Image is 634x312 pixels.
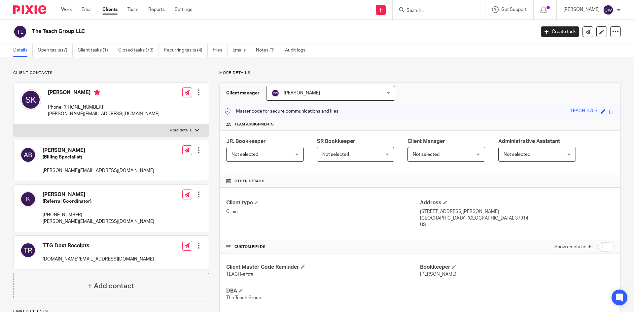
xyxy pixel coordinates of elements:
[43,147,154,154] h4: [PERSON_NAME]
[603,5,614,15] img: svg%3E
[225,108,338,115] p: Master code for secure communications and files
[504,152,530,157] span: Not selected
[271,89,279,97] img: svg%3E
[226,199,420,206] h4: Client type
[38,44,73,57] a: Open tasks (7)
[118,44,159,57] a: Closed tasks (73)
[226,139,266,144] span: JR. Bookkeeper
[43,198,154,205] h5: (Referral Coordinator)
[570,108,597,115] div: TEACH-2753
[20,147,36,163] img: svg%3E
[13,70,209,76] p: Client contacts
[48,111,159,117] p: [PERSON_NAME][EMAIL_ADDRESS][DOMAIN_NAME]
[20,242,36,258] img: svg%3E
[82,6,92,13] a: Email
[285,44,310,57] a: Audit logs
[20,191,36,207] img: svg%3E
[420,264,614,271] h4: Bookkeeper
[226,244,420,250] h4: CUSTOM FIELDS
[169,128,192,133] p: More details
[219,70,621,76] p: More details
[175,6,192,13] a: Settings
[78,44,113,57] a: Client tasks (1)
[407,139,445,144] span: Client Manager
[226,288,420,295] h4: DBA
[420,199,614,206] h4: Address
[563,6,600,13] p: [PERSON_NAME]
[43,218,154,225] p: [PERSON_NAME][EMAIL_ADDRESS][DOMAIN_NAME]
[226,295,261,300] span: The Teach Group
[284,91,320,95] span: [PERSON_NAME]
[13,25,27,39] img: svg%3E
[406,8,465,14] input: Search
[413,152,440,157] span: Not selected
[13,44,33,57] a: Details
[43,154,154,160] h5: (Billing Specialist)
[43,242,154,249] h4: TTG Dext Receipts
[234,122,274,127] span: Team assignments
[43,256,154,262] p: [DOMAIN_NAME][EMAIL_ADDRESS][DOMAIN_NAME]
[226,208,420,215] p: Clinic
[13,5,46,14] img: Pixie
[61,6,72,13] a: Work
[234,179,264,184] span: Other details
[541,26,579,37] a: Create task
[501,7,527,12] span: Get Support
[48,89,159,97] h4: [PERSON_NAME]
[127,6,138,13] a: Team
[43,212,154,218] p: [PHONE_NUMBER]
[554,244,592,250] label: Show empty fields
[164,44,208,57] a: Recurring tasks (4)
[420,272,456,277] span: [PERSON_NAME]
[232,44,251,57] a: Emails
[498,139,560,144] span: Administrative Assistant
[231,152,258,157] span: Not selected
[317,139,355,144] span: SR Bookkeeper
[226,272,253,277] span: TEACH-####
[88,281,134,291] h4: + Add contact
[102,6,118,13] a: Clients
[213,44,228,57] a: Files
[48,104,159,111] p: Phone: [PHONE_NUMBER]
[420,222,614,228] p: US
[20,89,41,110] img: svg%3E
[226,90,260,96] h3: Client manager
[322,152,349,157] span: Not selected
[43,167,154,174] p: [PERSON_NAME][EMAIL_ADDRESS][DOMAIN_NAME]
[32,28,431,35] h2: The Teach Group LLC
[43,191,154,198] h4: [PERSON_NAME]
[226,264,420,271] h4: Client Master Code Reminder
[94,89,100,96] i: Primary
[256,44,280,57] a: Notes (1)
[148,6,165,13] a: Reports
[420,215,614,222] p: [GEOGRAPHIC_DATA], [GEOGRAPHIC_DATA], 37914
[420,208,614,215] p: [STREET_ADDRESS][PERSON_NAME]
